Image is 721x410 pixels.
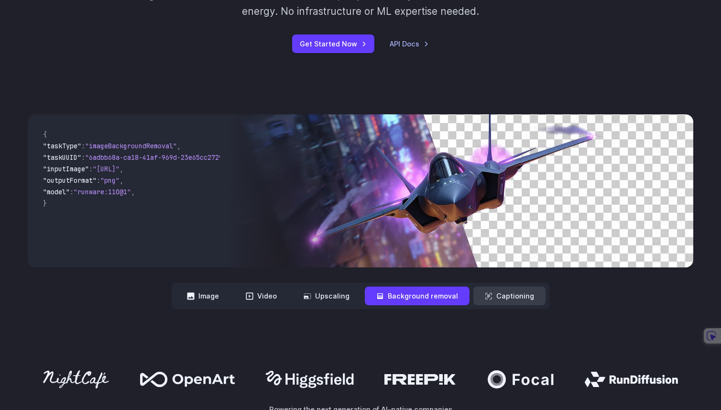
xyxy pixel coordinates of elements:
[390,38,429,49] a: API Docs
[473,287,546,305] button: Captioning
[43,199,47,208] span: }
[81,142,85,150] span: :
[234,287,288,305] button: Video
[177,142,181,150] span: ,
[89,165,93,173] span: :
[97,176,100,185] span: :
[292,34,374,53] a: Get Started Now
[175,287,230,305] button: Image
[85,142,177,150] span: "imageBackgroundRemoval"
[81,153,85,162] span: :
[120,165,123,173] span: ,
[43,142,81,150] span: "taskType"
[365,287,470,305] button: Background removal
[131,188,135,196] span: ,
[43,188,70,196] span: "model"
[74,188,131,196] span: "runware:110@1"
[100,176,120,185] span: "png"
[93,165,120,173] span: "[URL]"
[70,188,74,196] span: :
[292,287,361,305] button: Upscaling
[43,176,97,185] span: "outputFormat"
[85,153,230,162] span: "6adbb68a-ca18-41af-969d-23e65cc2729c"
[120,176,123,185] span: ,
[43,130,47,139] span: {
[43,153,81,162] span: "taskUUID"
[228,114,693,267] img: Futuristic stealth jet streaking through a neon-lit cityscape with glowing purple exhaust
[43,165,89,173] span: "inputImage"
